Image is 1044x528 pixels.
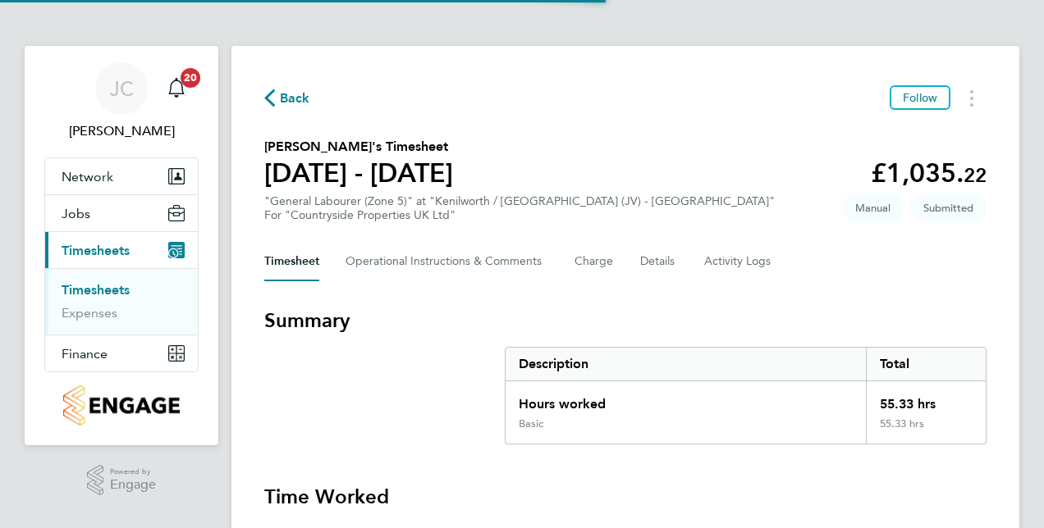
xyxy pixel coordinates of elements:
span: 22 [964,163,987,187]
span: 20 [181,68,200,88]
span: Follow [903,90,937,105]
span: Jayne Cadman [44,121,199,141]
span: This timesheet is Submitted. [910,194,987,221]
div: Hours worked [506,381,866,417]
button: Jobs [45,195,198,231]
a: 20 [160,62,193,115]
a: Timesheets [62,282,130,298]
span: JC [110,78,134,99]
div: Basic [519,417,543,430]
div: For "Countryside Properties UK Ltd" [264,208,775,222]
nav: Main navigation [25,46,218,445]
span: This timesheet was manually created. [842,194,904,221]
div: Total [866,348,986,380]
button: Timesheet [264,242,319,281]
a: JC[PERSON_NAME] [44,62,199,141]
button: Finance [45,335,198,371]
span: Engage [110,478,156,492]
div: Summary [505,347,987,444]
div: 55.33 hrs [866,381,986,417]
div: Timesheets [45,268,198,335]
h3: Time Worked [264,484,987,510]
span: Network [62,169,113,184]
button: Back [264,88,310,108]
span: Back [280,89,310,108]
h1: [DATE] - [DATE] [264,157,453,189]
button: Details [640,242,678,281]
span: Timesheets [62,243,130,258]
a: Expenses [62,305,117,321]
a: Go to home page [44,385,199,426]
span: Powered by [110,465,156,479]
span: Jobs [62,206,90,221]
button: Network [45,158,198,194]
a: Powered byEngage [87,465,157,496]
button: Timesheets [45,232,198,268]
button: Timesheets Menu [957,85,987,111]
button: Charge [575,242,614,281]
div: "General Labourer (Zone 5)" at "Kenilworth / [GEOGRAPHIC_DATA] (JV) - [GEOGRAPHIC_DATA]" [264,194,775,222]
app-decimal: £1,035. [871,157,987,189]
img: countryside-properties-logo-retina.png [63,385,179,426]
div: 55.33 hrs [866,417,986,444]
button: Activity Logs [704,242,773,281]
h2: [PERSON_NAME]'s Timesheet [264,137,453,157]
div: Description [506,348,866,380]
button: Operational Instructions & Comments [346,242,548,281]
h3: Summary [264,307,987,334]
button: Follow [890,85,950,110]
span: Finance [62,346,108,362]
